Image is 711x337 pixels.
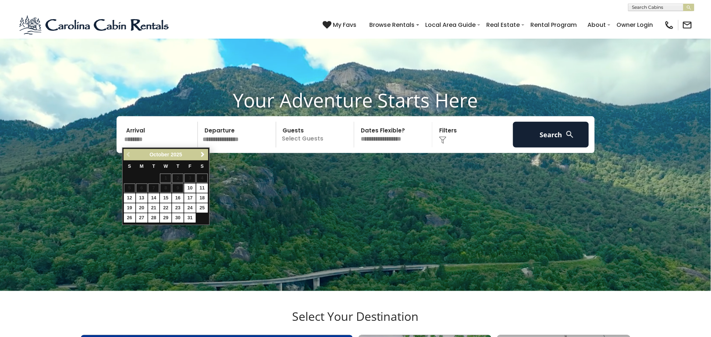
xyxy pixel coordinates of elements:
a: 20 [136,203,147,213]
a: 23 [172,203,184,213]
a: 18 [196,194,208,203]
span: Thursday [177,164,179,169]
a: Browse Rentals [366,18,419,31]
span: Wednesday [164,164,168,169]
img: phone-regular-black.png [664,20,675,30]
a: Next [198,150,207,159]
a: Local Area Guide [422,18,480,31]
img: mail-regular-black.png [682,20,693,30]
h3: Select Your Destination [80,309,632,335]
a: 11 [196,184,208,193]
a: 28 [148,213,160,223]
span: Tuesday [152,164,155,169]
h1: Your Adventure Starts Here [6,89,705,111]
p: Select Guests [278,122,354,148]
a: 16 [172,194,184,203]
a: 29 [160,213,171,223]
a: About [584,18,610,31]
span: 2025 [171,152,182,157]
a: 26 [124,213,135,223]
span: Monday [140,164,144,169]
a: 24 [184,203,196,213]
span: Saturday [200,164,203,169]
a: Owner Login [613,18,657,31]
a: 19 [124,203,135,213]
img: filter--v1.png [439,136,447,144]
a: 21 [148,203,160,213]
span: Sunday [128,164,131,169]
a: 15 [160,194,171,203]
span: October [150,152,170,157]
a: Real Estate [483,18,524,31]
span: Next [200,152,206,157]
span: Friday [189,164,192,169]
img: search-regular-white.png [565,130,575,139]
a: 10 [184,184,196,193]
a: 31 [184,213,196,223]
span: My Favs [333,20,356,29]
a: 27 [136,213,147,223]
a: 25 [196,203,208,213]
a: My Favs [323,20,358,30]
a: 12 [124,194,135,203]
a: 22 [160,203,171,213]
a: 30 [172,213,184,223]
a: 17 [184,194,196,203]
a: 14 [148,194,160,203]
button: Search [513,122,589,148]
a: Rental Program [527,18,581,31]
img: Blue-2.png [18,14,171,36]
a: 13 [136,194,147,203]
